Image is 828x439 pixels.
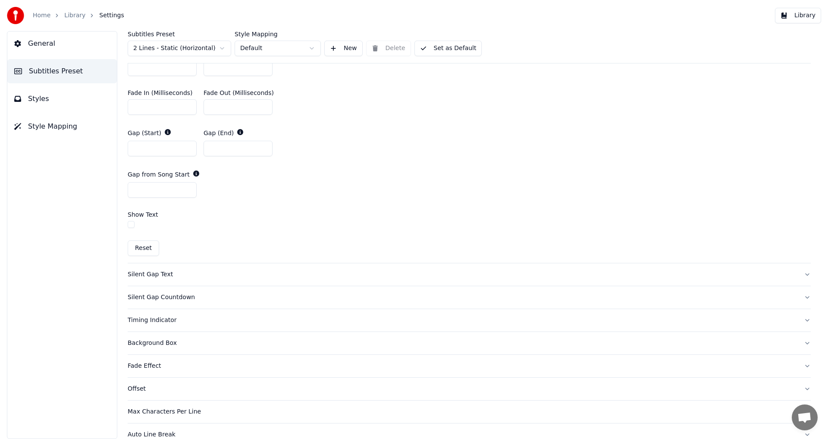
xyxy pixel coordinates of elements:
span: Style Mapping [28,121,77,132]
button: Silent Gap Text [128,263,811,286]
nav: breadcrumb [33,11,124,20]
div: Offset [128,385,797,393]
label: Gap (Start) [128,130,161,136]
button: Fade Effect [128,355,811,377]
label: Style Mapping [235,31,321,37]
button: General [7,32,117,56]
button: New [324,41,363,56]
div: Fade Effect [128,362,797,370]
div: Background Box [128,339,797,347]
div: Silent Gap Countdown [128,293,797,302]
a: Open chat [792,404,818,430]
span: Subtitles Preset [29,66,83,76]
button: Offset [128,378,811,400]
span: Styles [28,94,49,104]
a: Library [64,11,85,20]
button: Max Characters Per Line [128,401,811,423]
div: Timing Indicator [128,316,797,325]
button: Library [775,8,821,23]
button: Reset [128,240,159,256]
span: General [28,38,55,49]
a: Home [33,11,50,20]
button: Styles [7,87,117,111]
div: Max Characters Per Line [128,407,797,416]
label: Show Text [128,212,158,218]
img: youka [7,7,24,24]
button: Style Mapping [7,114,117,139]
button: Set as Default [414,41,482,56]
span: Settings [99,11,124,20]
label: Gap from Song Start [128,171,190,177]
label: Fade In (Milliseconds) [128,90,193,96]
button: Subtitles Preset [7,59,117,83]
label: Subtitles Preset [128,31,231,37]
div: Auto Line Break [128,430,797,439]
button: Timing Indicator [128,309,811,332]
div: Silent Gap Text [128,270,797,279]
button: Silent Gap Countdown [128,286,811,309]
label: Gap (End) [204,130,234,136]
label: Fade Out (Milliseconds) [204,90,274,96]
button: Background Box [128,332,811,354]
